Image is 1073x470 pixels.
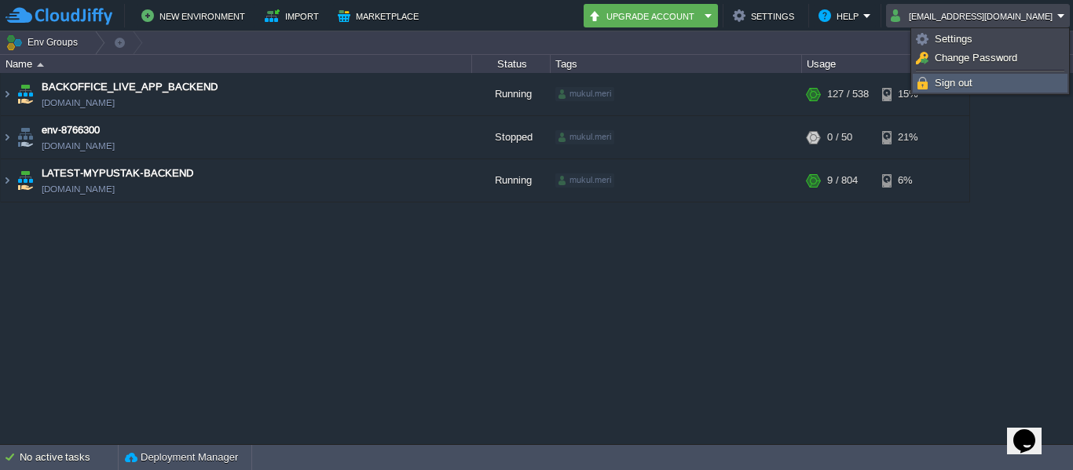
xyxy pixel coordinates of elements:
[935,52,1017,64] span: Change Password
[818,6,863,25] button: Help
[265,6,324,25] button: Import
[803,55,969,73] div: Usage
[891,6,1057,25] button: [EMAIL_ADDRESS][DOMAIN_NAME]
[472,73,551,115] div: Running
[935,77,972,89] span: Sign out
[914,75,1067,92] a: Sign out
[5,31,83,53] button: Env Groups
[20,445,118,470] div: No active tasks
[555,130,614,144] div: mukul.meri
[472,159,551,202] div: Running
[42,79,218,95] a: BACKOFFICE_LIVE_APP_BACKEND
[914,31,1067,48] a: Settings
[125,450,238,465] button: Deployment Manager
[14,159,36,202] img: AMDAwAAAACH5BAEAAAAALAAAAAABAAEAAAICRAEAOw==
[42,138,115,154] span: [DOMAIN_NAME]
[42,95,115,111] a: [DOMAIN_NAME]
[2,55,471,73] div: Name
[733,6,799,25] button: Settings
[1,159,13,202] img: AMDAwAAAACH5BAEAAAAALAAAAAABAAEAAAICRAEAOw==
[827,73,869,115] div: 127 / 538
[1007,407,1057,454] iframe: chat widget
[42,166,193,181] a: LATEST-MYPUSTAK-BACKEND
[551,55,801,73] div: Tags
[555,87,614,101] div: mukul.meri
[827,116,852,158] div: 0 / 50
[935,33,972,45] span: Settings
[338,6,423,25] button: Marketplace
[827,159,858,202] div: 9 / 804
[42,122,100,138] a: env-8766300
[914,49,1067,67] a: Change Password
[141,6,250,25] button: New Environment
[5,6,112,26] img: CloudJiffy
[588,6,700,25] button: Upgrade Account
[37,63,44,67] img: AMDAwAAAACH5BAEAAAAALAAAAAABAAEAAAICRAEAOw==
[882,159,933,202] div: 6%
[1,116,13,158] img: AMDAwAAAACH5BAEAAAAALAAAAAABAAEAAAICRAEAOw==
[472,116,551,158] div: Stopped
[882,116,933,158] div: 21%
[1,73,13,115] img: AMDAwAAAACH5BAEAAAAALAAAAAABAAEAAAICRAEAOw==
[14,73,36,115] img: AMDAwAAAACH5BAEAAAAALAAAAAABAAEAAAICRAEAOw==
[42,181,115,197] a: [DOMAIN_NAME]
[555,173,614,188] div: mukul.meri
[14,116,36,158] img: AMDAwAAAACH5BAEAAAAALAAAAAABAAEAAAICRAEAOw==
[473,55,550,73] div: Status
[882,73,933,115] div: 15%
